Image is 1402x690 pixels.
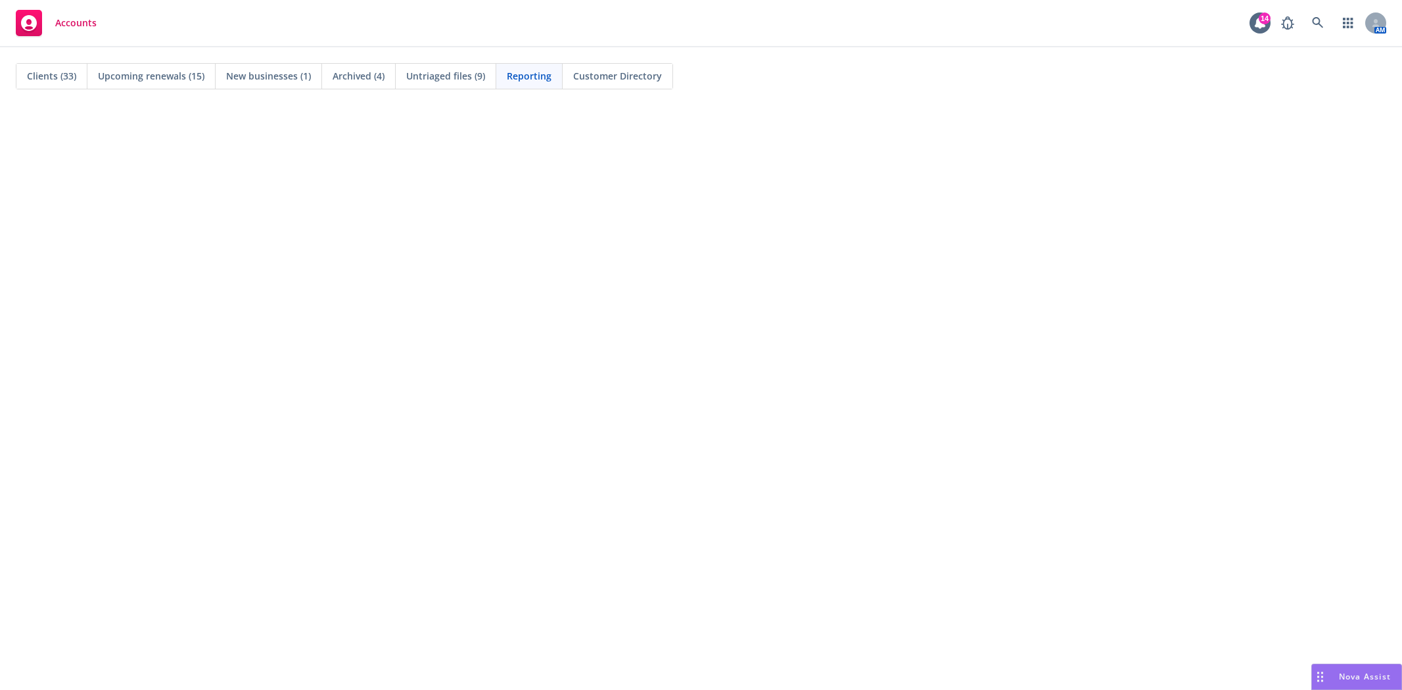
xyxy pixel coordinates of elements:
span: Clients (33) [27,69,76,83]
span: Archived (4) [333,69,385,83]
a: Switch app [1335,10,1361,36]
a: Report a Bug [1274,10,1301,36]
span: New businesses (1) [226,69,311,83]
span: Upcoming renewals (15) [98,69,204,83]
iframe: Hex Dashboard 1 [13,118,1389,677]
a: Accounts [11,5,102,41]
div: 14 [1259,12,1271,24]
span: Accounts [55,18,97,28]
div: Drag to move [1312,664,1328,689]
span: Nova Assist [1339,671,1391,682]
span: Reporting [507,69,551,83]
span: Customer Directory [573,69,662,83]
span: Untriaged files (9) [406,69,485,83]
button: Nova Assist [1311,664,1402,690]
a: Search [1305,10,1331,36]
